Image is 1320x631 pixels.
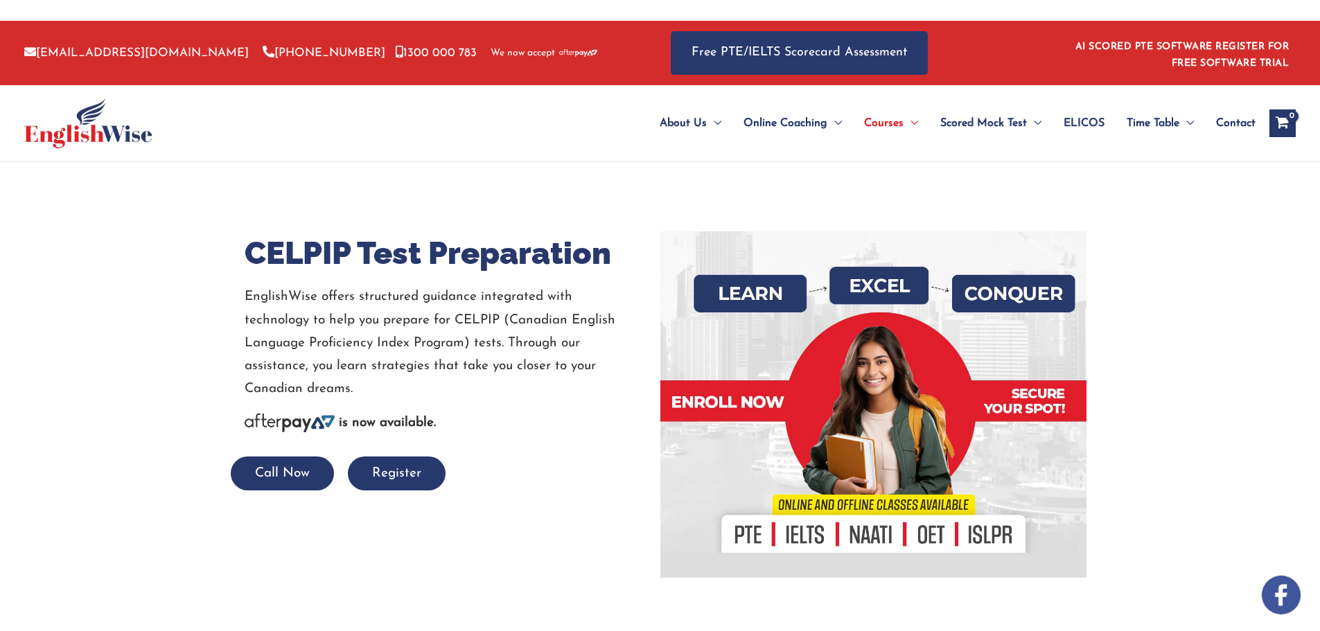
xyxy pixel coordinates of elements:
[1116,99,1205,148] a: Time TableMenu Toggle
[1064,99,1105,148] span: ELICOS
[1262,576,1301,614] img: white-facebook.png
[904,99,918,148] span: Menu Toggle
[24,47,249,59] a: [EMAIL_ADDRESS][DOMAIN_NAME]
[660,99,707,148] span: About Us
[626,99,1256,148] nav: Site Navigation: Main Menu
[864,99,904,148] span: Courses
[245,285,650,400] p: EnglishWise offers structured guidance integrated with technology to help you prepare for CELPIP ...
[339,416,436,429] b: is now available.
[707,99,721,148] span: Menu Toggle
[245,414,335,432] img: Afterpay-Logo
[231,467,334,480] a: Call Now
[559,49,597,57] img: Afterpay-Logo
[853,99,929,148] a: CoursesMenu Toggle
[671,31,928,75] a: Free PTE/IELTS Scorecard Assessment
[1269,109,1296,137] a: View Shopping Cart, empty
[491,46,555,60] span: We now accept
[940,99,1027,148] span: Scored Mock Test
[743,99,827,148] span: Online Coaching
[1205,99,1256,148] a: Contact
[1179,99,1194,148] span: Menu Toggle
[231,456,334,490] button: Call Now
[649,99,732,148] a: About UsMenu Toggle
[1067,30,1296,75] aside: Header Widget 1
[1075,42,1290,69] a: AI SCORED PTE SOFTWARE REGISTER FOR FREE SOFTWARE TRIAL
[263,47,385,59] a: [PHONE_NUMBER]
[1127,99,1179,148] span: Time Table
[396,47,477,59] a: 1300 000 783
[1216,99,1256,148] span: Contact
[245,231,650,275] h1: CELPIP Test Preparation
[732,99,853,148] a: Online CoachingMenu Toggle
[827,99,842,148] span: Menu Toggle
[348,456,446,490] button: Register
[929,99,1053,148] a: Scored Mock TestMenu Toggle
[1027,99,1041,148] span: Menu Toggle
[24,98,152,148] img: cropped-ew-logo
[1053,99,1116,148] a: ELICOS
[348,467,446,480] a: Register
